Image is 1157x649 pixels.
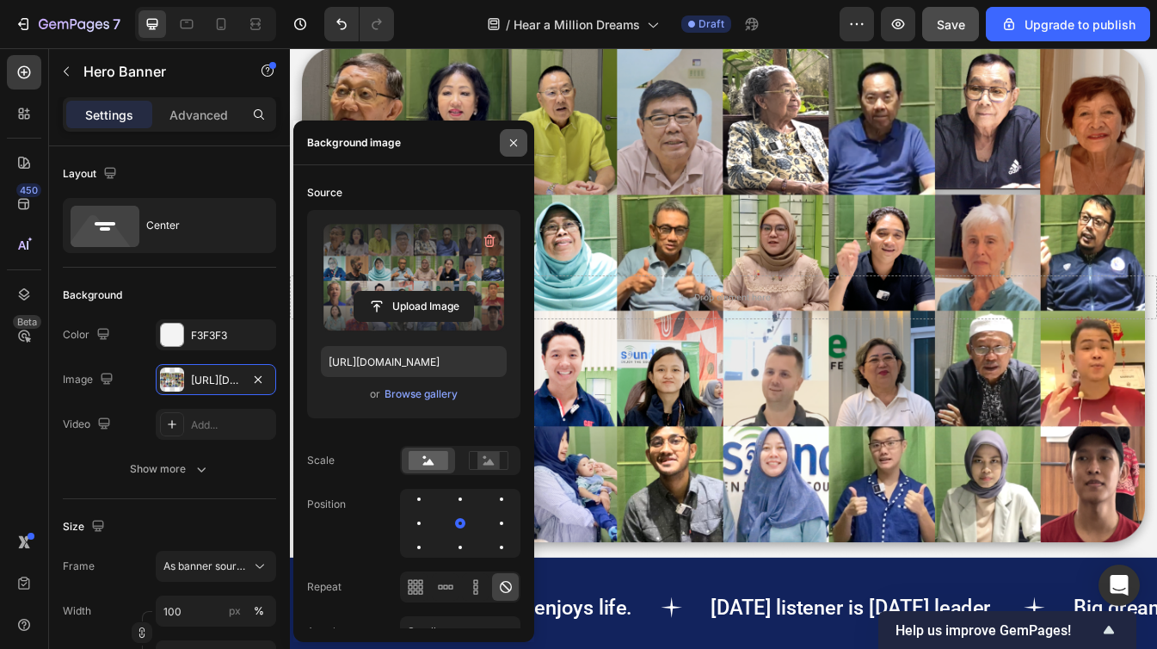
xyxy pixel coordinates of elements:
div: Add... [191,417,272,433]
span: Hear a Million Dreams [514,15,640,34]
span: Help us improve GemPages! [895,622,1099,639]
div: 450 [16,183,41,197]
div: Source [307,185,342,201]
div: Video [63,413,114,436]
label: Frame [63,559,95,574]
p: Settings [85,106,133,124]
p: Hero Banner [83,61,230,82]
div: Background [63,287,122,303]
button: Scroll [400,616,520,647]
p: Advanced [169,106,228,124]
button: Save [922,7,979,41]
span: or [370,384,380,405]
label: Width [63,603,91,619]
span: Save [937,17,965,32]
div: Background image [307,135,401,151]
div: Scale [307,453,335,468]
div: [URL][DOMAIN_NAME] [191,373,241,388]
div: Open Intercom Messenger [1099,565,1140,606]
div: Undo/Redo [324,7,394,41]
div: Beta [13,315,41,329]
div: Position [307,497,346,512]
span: / [506,15,510,34]
div: Show more [130,460,210,478]
button: Browse gallery [384,386,458,403]
button: 7 [7,7,128,41]
div: Size [63,516,108,539]
input: https://example.com/image.jpg [321,346,507,377]
button: Upload Image [354,291,474,322]
iframe: Design area [290,48,1157,649]
div: Browse gallery [385,386,458,402]
span: As banner source [163,559,248,574]
div: % [254,603,264,619]
button: % [225,601,245,621]
div: Color [63,324,114,347]
div: F3F3F3 [191,328,272,343]
button: Show survey - Help us improve GemPages! [895,620,1119,640]
div: Upgrade to publish [1000,15,1135,34]
button: px [249,601,269,621]
div: Image [63,368,117,392]
div: Layout [63,163,120,186]
p: 7 [113,14,120,34]
input: px% [156,596,276,627]
span: Draft [699,16,724,32]
div: Attachment [307,624,364,640]
div: Repeat [307,579,342,595]
div: Center [146,206,251,245]
span: Scroll [408,625,436,638]
button: As banner source [156,551,276,582]
button: Upgrade to publish [986,7,1150,41]
div: px [229,603,241,619]
button: Show more [63,454,276,485]
div: Drop element here [481,289,572,303]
